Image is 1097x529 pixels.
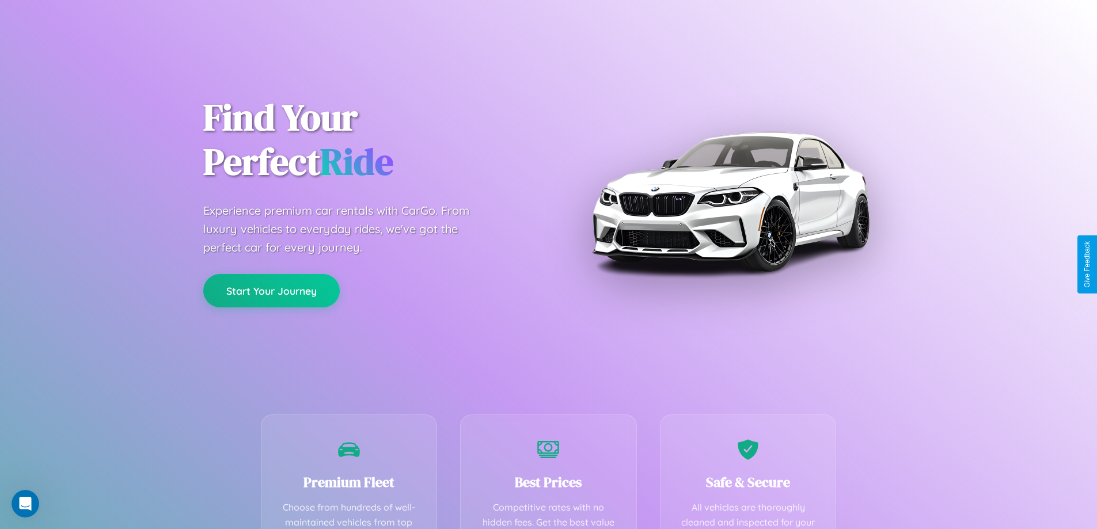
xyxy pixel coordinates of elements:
h1: Find Your Perfect [203,96,532,184]
p: Experience premium car rentals with CarGo. From luxury vehicles to everyday rides, we've got the ... [203,201,491,257]
button: Start Your Journey [203,274,340,307]
h3: Premium Fleet [279,473,420,492]
iframe: Intercom live chat [12,490,39,517]
h3: Best Prices [478,473,619,492]
h3: Safe & Secure [678,473,819,492]
span: Ride [320,136,393,187]
div: Give Feedback [1083,241,1091,288]
img: Premium BMW car rental vehicle [586,58,874,345]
